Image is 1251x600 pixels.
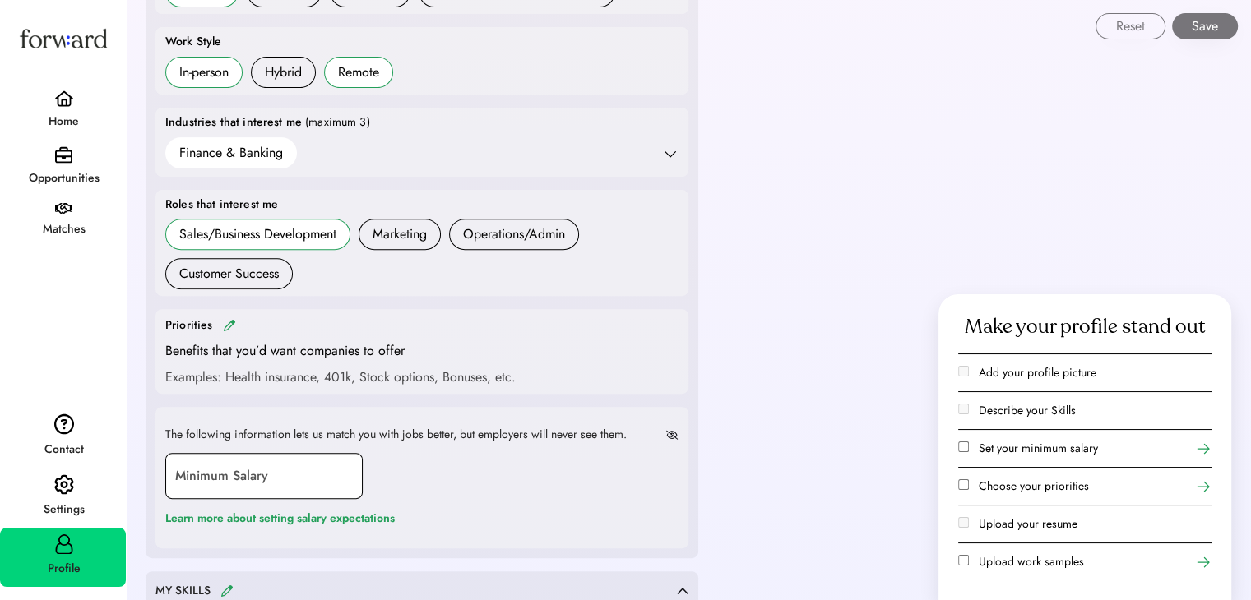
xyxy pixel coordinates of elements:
img: briefcase.svg [55,146,72,164]
div: Finance & Banking [179,143,283,163]
img: handshake.svg [55,203,72,215]
img: contact.svg [54,413,74,435]
img: not-visible.svg [665,430,679,440]
div: Settings [2,500,126,519]
div: Benefits that you’d want companies to offer [165,341,405,361]
label: Upload work samples [979,553,1084,570]
div: Learn more about setting salary expectations [165,509,395,528]
div: Operations/Admin [463,224,565,244]
label: Describe your Skills [979,402,1076,418]
img: pencil.svg [220,584,234,597]
button: Reset [1096,13,1165,39]
div: Customer Success [179,264,279,284]
label: Upload your resume [979,515,1077,532]
label: Add your profile picture [979,364,1096,381]
div: Matches [2,219,126,239]
div: MY SKILLS [155,583,211,599]
div: Examples: Health insurance, 401k, Stock options, Bonuses, etc. [165,367,516,387]
div: Make your profile stand out [965,314,1206,340]
div: The following information lets us match you with jobs better, but employers will never see them. [165,427,627,443]
div: Opportunities [2,168,126,188]
label: Choose your priorities [979,478,1089,494]
div: Marketing [373,224,427,244]
div: (maximum 3) [305,114,370,131]
div: Industries that interest me [165,114,302,131]
div: In-person [179,62,229,82]
div: Sales/Business Development [179,224,336,244]
div: Priorities [165,317,213,334]
div: Roles that interest me [165,196,278,213]
div: Remote [338,62,379,82]
img: Forward logo [16,13,110,63]
div: Hybrid [265,62,302,82]
img: caret-up.svg [677,587,688,594]
img: pencil.svg [223,319,236,331]
label: Set your minimum salary [979,440,1098,456]
div: Work Style [165,34,222,50]
div: Profile [2,559,126,579]
button: Save [1172,13,1238,39]
img: home.svg [54,90,74,107]
img: settings.svg [54,474,74,496]
div: Home [2,112,126,132]
div: Contact [2,440,126,459]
